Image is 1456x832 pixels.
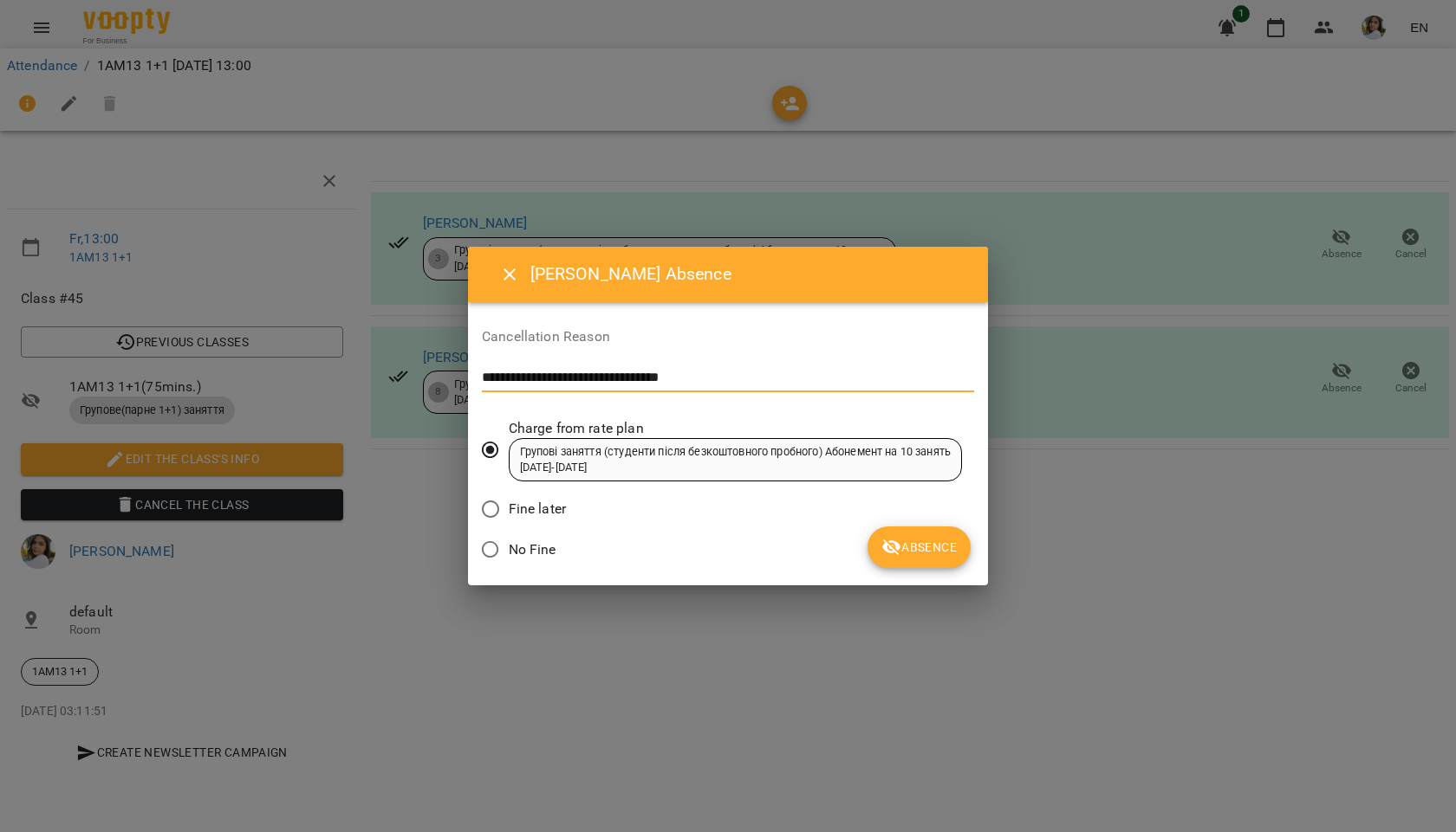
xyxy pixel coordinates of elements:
h6: [PERSON_NAME] Absence [530,261,967,287]
span: Fine later [509,499,566,519]
label: Cancellation Reason [482,330,974,344]
button: Absence [868,526,971,568]
span: No Fine [509,539,556,560]
button: Close [489,254,530,295]
div: Групові заняття (студенти після безкоштовного пробного) Абонемент на 10 занять [DATE] - [DATE] [520,444,952,476]
span: Absence [881,537,957,558]
span: Charge from rate plan [509,418,963,439]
